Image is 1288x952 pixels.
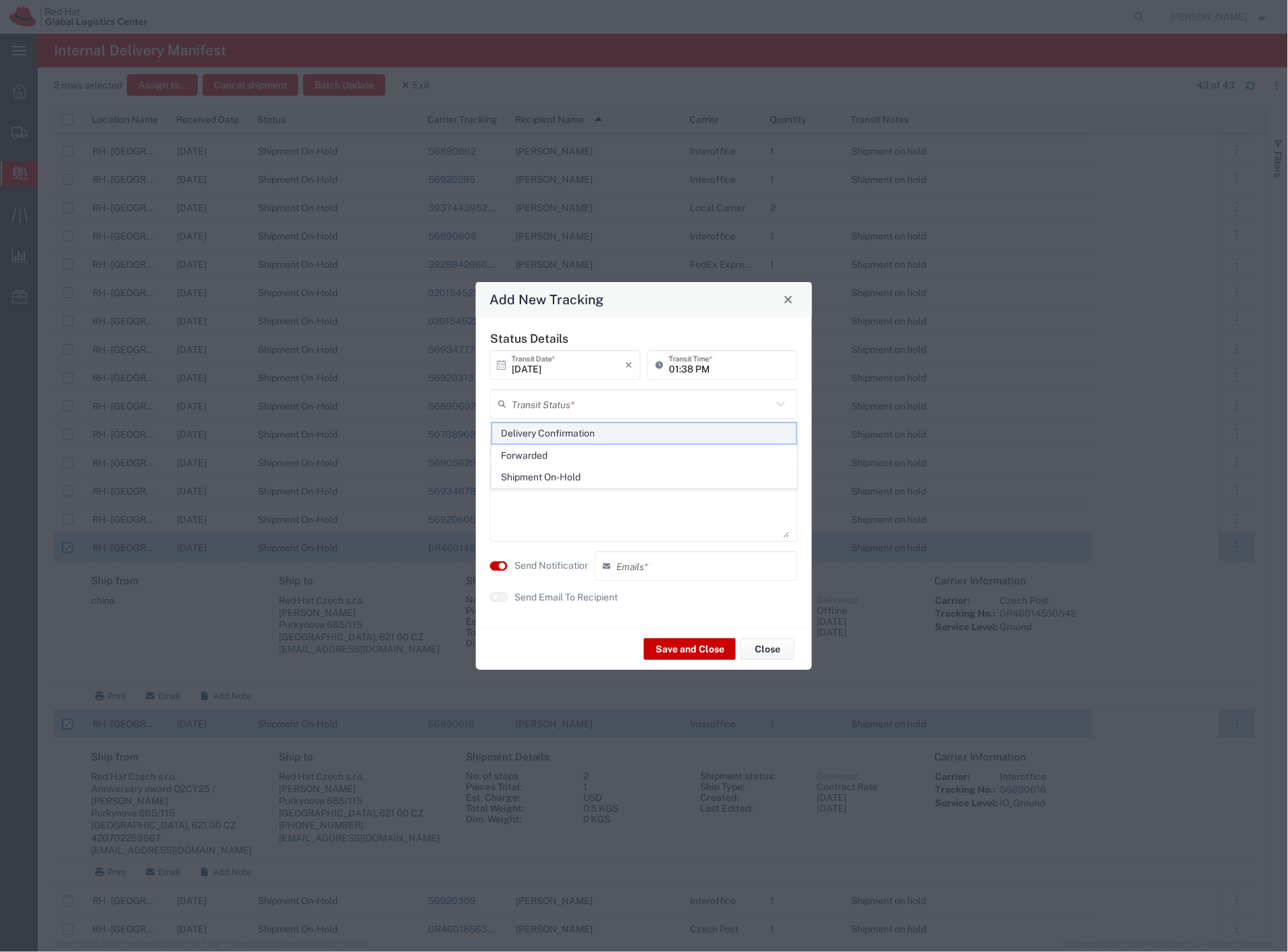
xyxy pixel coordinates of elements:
button: Close [779,290,798,309]
span: Shipment On-Hold [492,467,797,488]
agx-label: Send Notification [514,559,588,573]
button: Close [741,638,795,660]
span: Forwarded [492,445,797,466]
button: Save and Close [644,638,736,660]
span: Delivery Confirmation [492,423,797,444]
i: × [625,354,633,376]
h5: Status Details [490,331,798,345]
label: Send Notification [514,559,590,573]
label: Send Email To Recipient [514,590,618,605]
h4: Add New Tracking [490,289,604,309]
